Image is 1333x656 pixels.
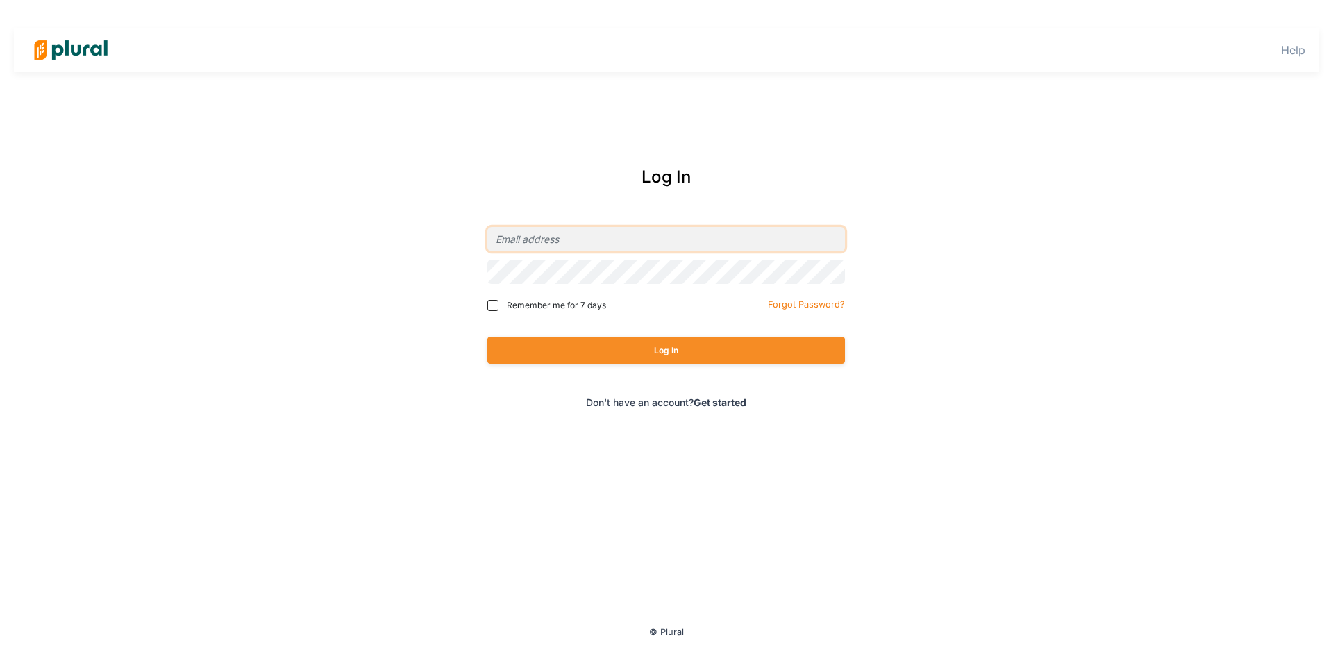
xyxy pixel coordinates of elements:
div: Don't have an account? [428,395,905,410]
a: Get started [694,396,746,408]
a: Forgot Password? [768,296,845,310]
small: © Plural [649,627,684,637]
input: Email address [487,227,845,251]
span: Remember me for 7 days [507,299,606,312]
a: Help [1281,43,1305,57]
img: Logo for Plural [22,26,119,74]
div: Log In [428,165,905,190]
button: Log In [487,337,845,364]
input: Remember me for 7 days [487,300,498,311]
small: Forgot Password? [768,299,845,310]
